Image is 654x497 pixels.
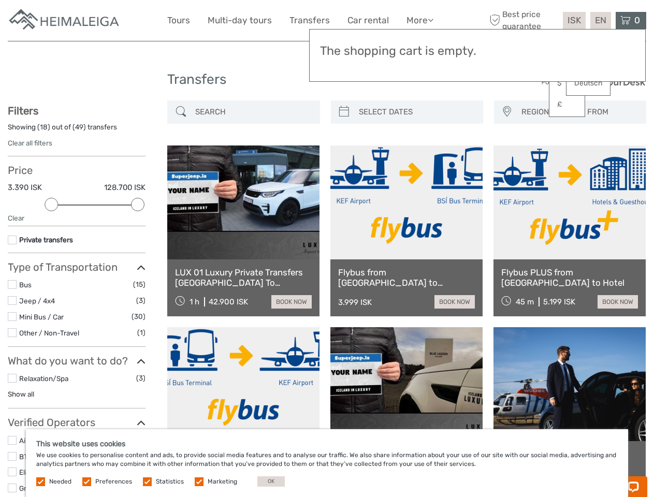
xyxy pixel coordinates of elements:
[8,261,146,273] h3: Type of Transportation
[95,477,132,486] label: Preferences
[598,295,638,309] a: book now
[568,15,581,25] span: ISK
[156,477,184,486] label: Statistics
[8,105,38,117] strong: Filters
[40,122,48,132] label: 18
[406,13,433,28] a: More
[167,71,487,88] h1: Transfers
[320,44,635,59] h3: The shopping cart is empty.
[434,295,475,309] a: book now
[8,139,52,147] a: Clear all filters
[104,182,146,193] label: 128.700 ISK
[19,236,73,244] a: Private transfers
[49,477,71,486] label: Needed
[271,295,312,309] a: book now
[257,476,285,487] button: OK
[8,8,122,33] img: Apartments in Reykjavik
[133,279,146,290] span: (15)
[191,103,314,121] input: SEARCH
[590,12,611,29] div: EN
[487,9,560,32] span: Best price guarantee
[19,436,62,445] a: Airport Direct
[208,13,272,28] a: Multi-day tours
[209,297,248,306] div: 42.900 ISK
[8,213,146,223] div: Clear
[26,429,628,497] div: We use cookies to personalise content and ads, to provide social media features and to analyse ou...
[8,416,146,429] h3: Verified Operators
[137,327,146,339] span: (1)
[516,297,534,306] span: 45 m
[190,297,199,306] span: 1 h
[19,329,79,337] a: Other / Non-Travel
[633,15,642,25] span: 0
[14,18,117,26] p: Chat now
[19,468,69,476] a: Elite-Chauffeur
[501,267,638,288] a: Flybus PLUS from [GEOGRAPHIC_DATA] to Hotel
[19,374,68,383] a: Relaxation/Spa
[338,267,475,288] a: Flybus from [GEOGRAPHIC_DATA] to [GEOGRAPHIC_DATA] BSÍ
[19,297,55,305] a: Jeep / 4x4
[19,313,64,321] a: Mini Bus / Car
[8,164,146,177] h3: Price
[19,484,121,492] a: Gray Line [GEOGRAPHIC_DATA]
[347,13,389,28] a: Car rental
[8,122,146,138] div: Showing ( ) out of ( ) transfers
[19,452,49,461] a: BT Travel
[8,182,42,193] label: 3.390 ISK
[8,390,34,398] a: Show all
[136,372,146,384] span: (3)
[289,13,330,28] a: Transfers
[132,311,146,323] span: (30)
[136,295,146,306] span: (3)
[543,297,575,306] div: 5.199 ISK
[19,281,32,289] a: Bus
[549,74,585,93] a: $
[119,16,132,28] button: Open LiveChat chat widget
[355,103,478,121] input: SELECT DATES
[36,440,618,448] h5: This website uses cookies
[566,74,610,93] a: Deutsch
[517,104,641,121] button: REGION / STARTS FROM
[8,355,146,367] h3: What do you want to do?
[175,267,312,288] a: LUX 01 Luxury Private Transfers [GEOGRAPHIC_DATA] To [GEOGRAPHIC_DATA]
[208,477,237,486] label: Marketing
[549,95,585,114] a: £
[541,76,646,89] img: PurchaseViaTourDesk.png
[338,298,372,307] div: 3.999 ISK
[167,13,190,28] a: Tours
[75,122,83,132] label: 49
